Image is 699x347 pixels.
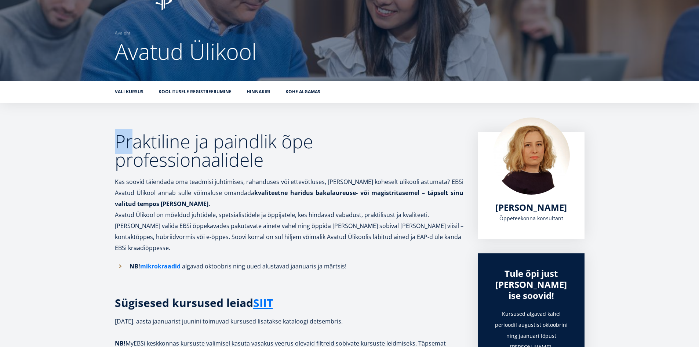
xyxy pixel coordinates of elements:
[493,268,570,301] div: Tule õpi just [PERSON_NAME] ise soovid!
[495,202,567,213] a: [PERSON_NAME]
[115,132,463,169] h2: Praktiline ja paindlik õpe professionaalidele
[115,36,257,66] span: Avatud Ülikool
[115,295,273,310] strong: Sügisesed kursused leiad
[495,201,567,213] span: [PERSON_NAME]
[140,261,146,272] a: m
[115,29,130,37] a: Avaleht
[285,88,320,95] a: Kohe algamas
[115,176,463,209] p: Kas soovid täiendada oma teadmisi juhtimises, rahanduses või ettevõtluses, [PERSON_NAME] koheselt...
[146,261,181,272] a: ikrokraadid
[115,209,463,253] p: Avatud Ülikool on mõeldud juhtidele, spetsialistidele ja õppijatele, kes hindavad vabadust, prakt...
[493,213,570,224] div: Õppeteekonna konsultant
[115,189,463,208] strong: kvaliteetne haridus bakalaureuse- või magistritasemel – täpselt sinu valitud tempos [PERSON_NAME].
[115,261,463,272] li: algavad oktoobris ning uued alustavad jaanuaris ja märtsis!
[174,0,197,7] span: First name
[159,88,232,95] a: Koolitusele registreerumine
[115,88,143,95] a: Vali kursus
[247,88,270,95] a: Hinnakiri
[130,262,182,270] strong: NB!
[493,118,570,195] img: Kadri Osula Learning Journey Advisor
[253,297,273,308] a: SIIT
